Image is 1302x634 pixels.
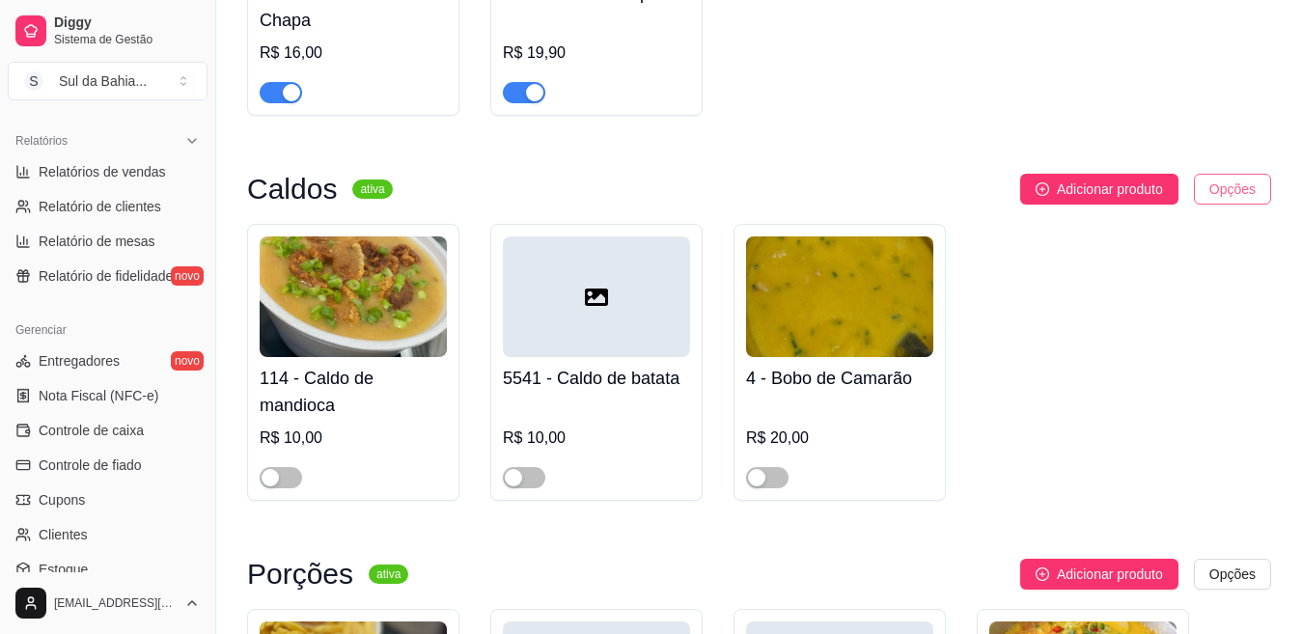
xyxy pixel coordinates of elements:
a: Controle de caixa [8,415,208,446]
div: R$ 10,00 [503,427,690,450]
a: Cupons [8,484,208,515]
span: Controle de fiado [39,455,142,475]
span: Relatório de mesas [39,232,155,251]
a: Relatório de clientes [8,191,208,222]
div: Sul da Bahia ... [59,71,147,91]
h3: Caldos [247,178,337,201]
h3: Porções [247,563,353,586]
span: Diggy [54,14,200,32]
button: Opções [1194,559,1271,590]
span: Relatórios de vendas [39,162,166,181]
button: [EMAIL_ADDRESS][DOMAIN_NAME] [8,580,208,626]
a: Controle de fiado [8,450,208,481]
a: Clientes [8,519,208,550]
div: R$ 10,00 [260,427,447,450]
span: Adicionar produto [1057,179,1163,200]
span: Relatórios [15,133,68,149]
button: Adicionar produto [1020,559,1178,590]
img: product-image [746,236,933,357]
a: Relatório de fidelidadenovo [8,261,208,291]
a: Nota Fiscal (NFC-e) [8,380,208,411]
button: Opções [1194,174,1271,205]
span: Controle de caixa [39,421,144,440]
a: Entregadoresnovo [8,345,208,376]
img: product-image [260,236,447,357]
a: Relatório de mesas [8,226,208,257]
span: [EMAIL_ADDRESS][DOMAIN_NAME] [54,595,177,611]
span: Opções [1209,564,1256,585]
span: plus-circle [1036,567,1049,581]
h4: 114 - Caldo de mandioca [260,365,447,419]
span: S [24,71,43,91]
div: Gerenciar [8,315,208,345]
button: Select a team [8,62,208,100]
span: Cupons [39,490,85,510]
sup: ativa [369,565,408,584]
span: Adicionar produto [1057,564,1163,585]
button: Adicionar produto [1020,174,1178,205]
a: DiggySistema de Gestão [8,8,208,54]
span: Opções [1209,179,1256,200]
sup: ativa [352,179,392,199]
span: plus-circle [1036,182,1049,196]
div: R$ 19,90 [503,41,690,65]
span: Relatório de clientes [39,197,161,216]
span: Clientes [39,525,88,544]
span: Sistema de Gestão [54,32,200,47]
a: Estoque [8,554,208,585]
span: Nota Fiscal (NFC-e) [39,386,158,405]
div: R$ 20,00 [746,427,933,450]
span: Estoque [39,560,88,579]
a: Relatórios de vendas [8,156,208,187]
h4: 5541 - Caldo de batata [503,365,690,392]
div: R$ 16,00 [260,41,447,65]
h4: 4 - Bobo de Camarão [746,365,933,392]
span: Relatório de fidelidade [39,266,173,286]
span: Entregadores [39,351,120,371]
